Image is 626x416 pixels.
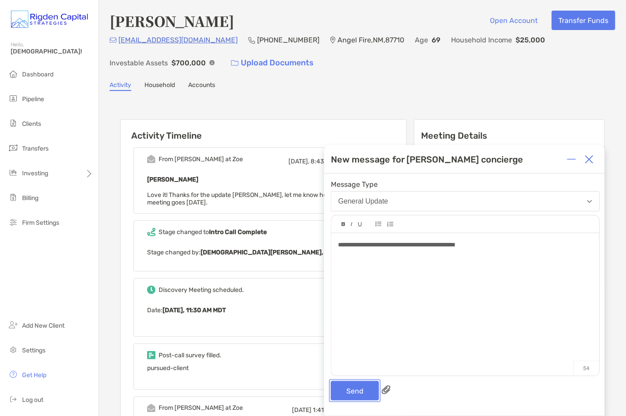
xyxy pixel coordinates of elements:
[11,4,88,35] img: Zoe Logo
[110,81,131,91] a: Activity
[147,351,156,359] img: Event icon
[415,34,428,45] p: Age
[188,81,215,91] a: Accounts
[159,286,244,294] div: Discovery Meeting scheduled.
[8,68,19,79] img: dashboard icon
[22,170,48,177] span: Investing
[8,217,19,227] img: firm-settings icon
[552,11,615,30] button: Transfer Funds
[110,11,234,31] h4: [PERSON_NAME]
[8,167,19,178] img: investing icon
[11,48,93,55] span: [DEMOGRAPHIC_DATA]!
[8,93,19,104] img: pipeline icon
[587,200,592,203] img: Open dropdown arrow
[225,53,319,72] a: Upload Documents
[331,191,600,212] button: General Update
[451,34,512,45] p: Household Income
[8,394,19,405] img: logout icon
[121,120,406,141] h6: Activity Timeline
[147,286,156,294] img: Event icon
[110,38,117,43] img: Email Icon
[209,228,267,236] b: Intro Call Complete
[22,219,59,227] span: Firm Settings
[171,57,206,68] p: $700,000
[8,320,19,330] img: add_new_client icon
[147,228,156,236] img: Event icon
[331,180,600,189] span: Message Type
[248,37,255,44] img: Phone Icon
[110,57,168,68] p: Investable Assets
[573,361,599,376] p: 54
[313,407,345,414] span: 1:41 PM MD
[22,322,64,329] span: Add New Client
[421,130,597,141] p: Meeting Details
[22,396,43,404] span: Log out
[22,95,44,103] span: Pipeline
[331,381,379,401] button: Send
[147,176,198,183] b: [PERSON_NAME]
[22,194,38,202] span: Billing
[22,371,46,379] span: Get Help
[311,158,345,165] span: 8:43 AM MD
[338,197,388,205] div: General Update
[382,386,391,394] img: paperclip attachments
[8,192,19,203] img: billing icon
[516,34,546,45] p: $25,000
[147,404,156,412] img: Event icon
[288,158,309,165] span: [DATE],
[376,222,382,227] img: Editor control icon
[163,306,226,314] b: [DATE], 11:30 AM MDT
[147,305,380,316] p: Date :
[483,11,545,30] button: Open Account
[351,222,353,227] img: Editor control icon
[341,222,345,227] img: Editor control icon
[585,155,594,164] img: Close
[209,60,215,65] img: Info Icon
[358,222,362,227] img: Editor control icon
[147,364,189,372] span: pursued-client
[22,120,41,128] span: Clients
[159,352,221,359] div: Post-call survey filled.
[8,369,19,380] img: get-help icon
[8,344,19,355] img: settings icon
[159,405,243,412] div: From [PERSON_NAME] at Zoe
[8,118,19,129] img: clients icon
[144,81,175,91] a: Household
[22,145,49,152] span: Transfers
[338,34,404,45] p: Angel Fire , NM , 87710
[567,155,576,164] img: Expand or collapse
[159,228,267,236] div: Stage changed to
[201,249,341,256] b: [DEMOGRAPHIC_DATA][PERSON_NAME], CFP®
[387,222,394,227] img: Editor control icon
[330,37,336,44] img: Location Icon
[331,154,524,165] div: New message for [PERSON_NAME] concierge
[292,407,311,414] span: [DATE]
[118,34,238,45] p: [EMAIL_ADDRESS][DOMAIN_NAME]
[159,155,243,163] div: From [PERSON_NAME] at Zoe
[22,71,53,78] span: Dashboard
[231,60,239,66] img: button icon
[257,34,319,45] p: [PHONE_NUMBER]
[147,191,369,206] span: Love it! Thanks for the update [PERSON_NAME], let me know how the follow up meeting goes [DATE].
[22,347,46,354] span: Settings
[8,143,19,153] img: transfers icon
[432,34,440,45] p: 69
[147,155,156,163] img: Event icon
[147,247,380,258] p: Stage changed by:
